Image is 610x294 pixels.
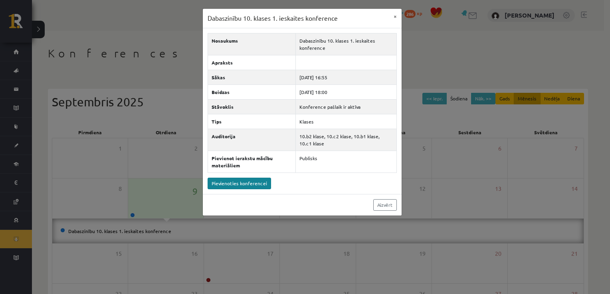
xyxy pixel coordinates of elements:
[208,70,296,84] th: Sākas
[296,151,397,172] td: Publisks
[296,99,397,114] td: Konference pašlaik ir aktīva
[296,84,397,99] td: [DATE] 18:00
[208,178,271,189] a: Pievienoties konferencei
[208,99,296,114] th: Stāvoklis
[296,70,397,84] td: [DATE] 16:55
[296,129,397,151] td: 10.b2 klase, 10.c2 klase, 10.b1 klase, 10.c1 klase
[208,84,296,99] th: Beidzas
[296,33,397,55] td: Dabaszinību 10. klases 1. ieskaites konference
[373,199,397,211] a: Aizvērt
[296,114,397,129] td: Klases
[208,151,296,172] th: Pievienot ierakstu mācību materiāliem
[208,14,338,23] h3: Dabaszinību 10. klases 1. ieskaites konference
[208,55,296,70] th: Apraksts
[389,9,402,24] button: ×
[208,33,296,55] th: Nosaukums
[208,129,296,151] th: Auditorija
[208,114,296,129] th: Tips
